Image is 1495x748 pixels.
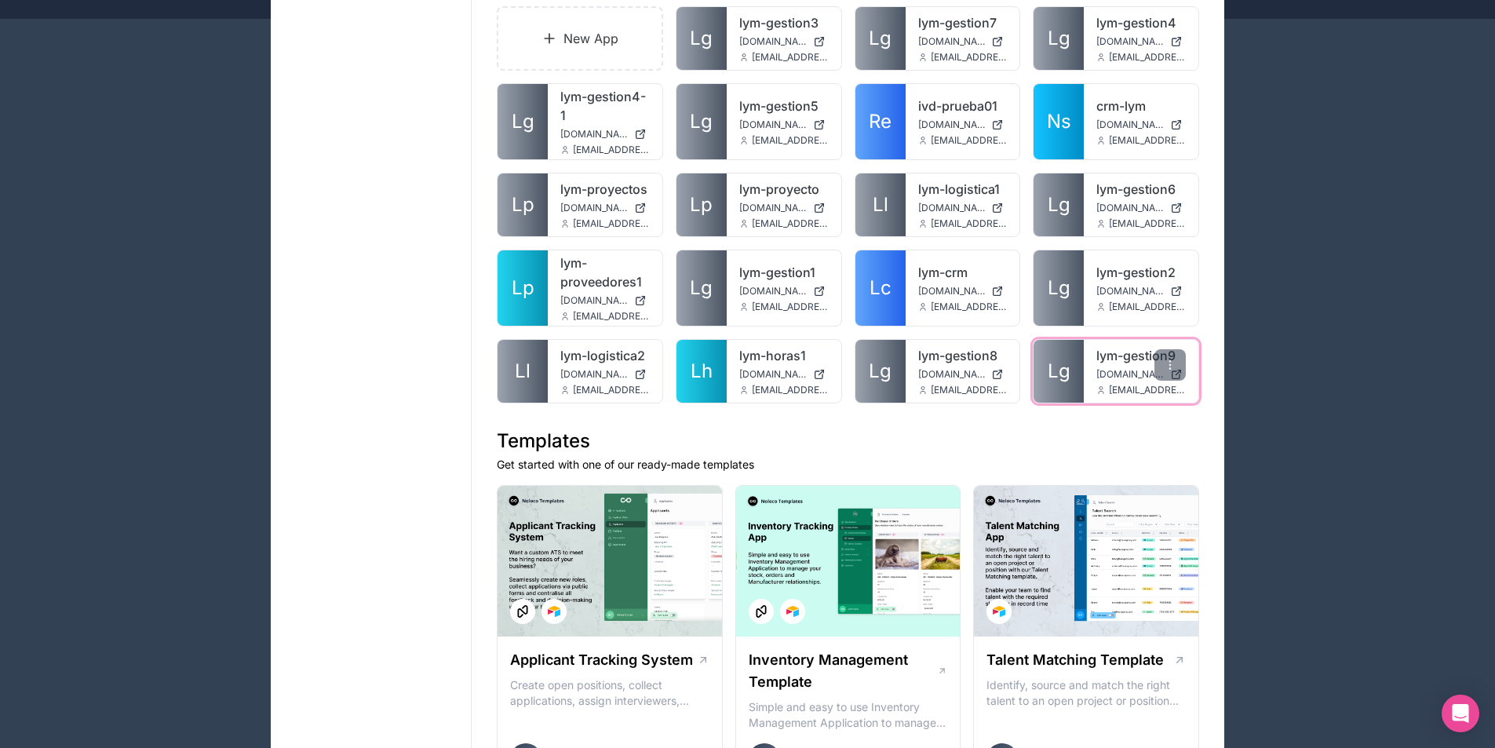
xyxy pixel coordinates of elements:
span: [EMAIL_ADDRESS][DOMAIN_NAME] [1109,217,1186,230]
a: lym-gestion6 [1096,180,1186,199]
a: lym-logistica2 [560,346,650,365]
span: [DOMAIN_NAME] [1096,285,1164,297]
span: Lg [1048,192,1070,217]
span: [DOMAIN_NAME] [739,202,807,214]
span: [DOMAIN_NAME] [918,119,986,131]
a: [DOMAIN_NAME] [918,35,1008,48]
span: Re [869,109,892,134]
a: [DOMAIN_NAME] [918,119,1008,131]
span: Lg [1048,26,1070,51]
span: [EMAIL_ADDRESS][DOMAIN_NAME] [752,134,829,147]
a: lym-gestion4-1 [560,87,650,125]
a: Lg [676,7,727,70]
a: lym-crm [918,263,1008,282]
span: [DOMAIN_NAME] [918,35,986,48]
a: [DOMAIN_NAME] [1096,285,1186,297]
span: Lg [1048,359,1070,384]
img: Airtable Logo [786,605,799,618]
a: [DOMAIN_NAME] [739,35,829,48]
span: [EMAIL_ADDRESS][DOMAIN_NAME] [1109,134,1186,147]
span: [EMAIL_ADDRESS][DOMAIN_NAME] [752,217,829,230]
h1: Templates [497,429,1199,454]
a: lym-gestion7 [918,13,1008,32]
a: Lg [855,7,906,70]
img: Airtable Logo [993,605,1005,618]
span: [DOMAIN_NAME] [560,368,628,381]
p: Get started with one of our ready-made templates [497,457,1199,473]
a: lym-proyectos [560,180,650,199]
a: New App [497,6,663,71]
span: Lg [869,26,892,51]
a: lym-logistica1 [918,180,1008,199]
span: [DOMAIN_NAME] [1096,119,1164,131]
a: Ll [855,173,906,236]
span: Lg [690,26,713,51]
a: [DOMAIN_NAME] [918,202,1008,214]
span: Lg [690,109,713,134]
span: [EMAIL_ADDRESS][DOMAIN_NAME] [931,384,1008,396]
a: Lp [676,173,727,236]
a: ivd-prueba01 [918,97,1008,115]
span: [EMAIL_ADDRESS][DOMAIN_NAME] [752,51,829,64]
a: [DOMAIN_NAME] [1096,368,1186,381]
div: Open Intercom Messenger [1442,695,1479,732]
a: lym-gestion1 [739,263,829,282]
a: [DOMAIN_NAME] [739,368,829,381]
span: Lg [512,109,534,134]
span: [EMAIL_ADDRESS][DOMAIN_NAME] [573,310,650,323]
h1: Talent Matching Template [986,649,1164,671]
a: lym-gestion5 [739,97,829,115]
a: [DOMAIN_NAME] [739,202,829,214]
span: [EMAIL_ADDRESS][DOMAIN_NAME] [931,134,1008,147]
a: lym-proveedores1 [560,254,650,291]
a: Lg [676,84,727,159]
span: [EMAIL_ADDRESS][DOMAIN_NAME] [1109,384,1186,396]
span: [EMAIL_ADDRESS][DOMAIN_NAME] [573,144,650,156]
a: [DOMAIN_NAME] [739,285,829,297]
span: [DOMAIN_NAME] [1096,202,1164,214]
span: [EMAIL_ADDRESS][DOMAIN_NAME] [752,384,829,396]
span: Lg [1048,275,1070,301]
a: [DOMAIN_NAME] [1096,35,1186,48]
p: Create open positions, collect applications, assign interviewers, centralise candidate feedback a... [510,677,709,709]
a: lym-gestion8 [918,346,1008,365]
a: crm-lym [1096,97,1186,115]
span: [DOMAIN_NAME] [1096,368,1164,381]
span: [DOMAIN_NAME] [560,128,628,140]
a: lym-proyecto [739,180,829,199]
a: [DOMAIN_NAME] [739,119,829,131]
a: lym-gestion3 [739,13,829,32]
a: Lg [498,84,548,159]
a: Lp [498,250,548,326]
a: lym-gestion2 [1096,263,1186,282]
a: Lc [855,250,906,326]
span: Lp [512,192,534,217]
a: lym-gestion4 [1096,13,1186,32]
a: Lg [855,340,906,403]
a: Lg [1034,340,1084,403]
span: [DOMAIN_NAME] [560,202,628,214]
a: Lp [498,173,548,236]
img: Airtable Logo [548,605,560,618]
a: [DOMAIN_NAME] [1096,119,1186,131]
span: Lh [691,359,713,384]
a: Lg [1034,250,1084,326]
span: [DOMAIN_NAME] [918,368,986,381]
a: [DOMAIN_NAME] [560,202,650,214]
p: Identify, source and match the right talent to an open project or position with our Talent Matchi... [986,677,1186,709]
span: [DOMAIN_NAME] [739,119,807,131]
span: [EMAIL_ADDRESS][DOMAIN_NAME] [931,51,1008,64]
span: Ll [515,359,531,384]
span: [EMAIL_ADDRESS][DOMAIN_NAME] [752,301,829,313]
a: Lh [676,340,727,403]
a: Ns [1034,84,1084,159]
a: [DOMAIN_NAME] [560,294,650,307]
p: Simple and easy to use Inventory Management Application to manage your stock, orders and Manufact... [749,699,948,731]
a: [DOMAIN_NAME] [560,128,650,140]
span: [DOMAIN_NAME] [739,368,807,381]
span: Lp [512,275,534,301]
span: [EMAIL_ADDRESS][DOMAIN_NAME] [573,217,650,230]
a: Lg [676,250,727,326]
span: [DOMAIN_NAME] [918,285,986,297]
a: [DOMAIN_NAME] [1096,202,1186,214]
